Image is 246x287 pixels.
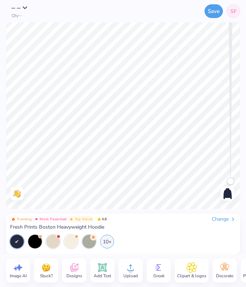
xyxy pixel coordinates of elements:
img: Trending sort [12,217,15,221]
span: Clipart & logos [177,273,206,279]
span: Most Favorited [40,217,66,221]
button: – – [12,4,32,12]
span: Qty -- [12,13,22,18]
span: Stuck? [40,273,53,279]
a: SF [227,4,240,18]
span: Designs [66,273,82,279]
button: Badge Button [10,216,33,222]
img: Most Favorited sort [35,217,38,221]
img: Stuck? [41,262,52,273]
img: Front [222,188,233,199]
button: Badge Button [33,216,68,222]
span: Decorate [216,273,233,279]
span: 4.8 [95,216,109,222]
span: Image AI [10,273,27,279]
span: Fresh Prints Boston Heavyweight Hoodie [10,224,104,230]
div: 10+ [100,235,114,248]
span: Greek [153,273,164,279]
img: Top Rated sort [70,217,73,221]
span: SF [230,8,237,15]
span: Top Rated [75,217,93,221]
span: Trending [17,217,32,221]
button: Save [205,4,223,18]
span: Upload [123,273,138,279]
button: Badge Button [68,216,94,222]
div: Accessibility label [227,177,234,185]
div: Change [212,216,236,222]
span: – – [12,3,21,13]
span: Add Text [94,273,111,279]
